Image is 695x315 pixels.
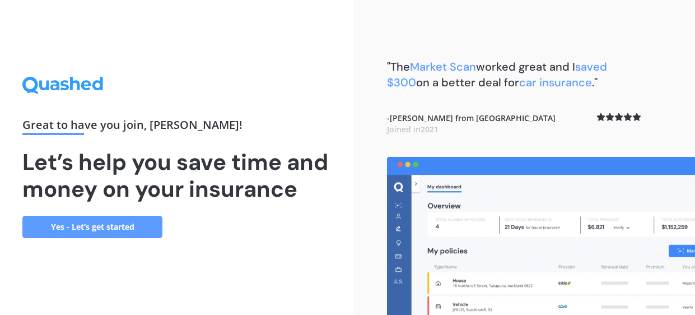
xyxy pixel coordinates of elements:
span: Joined in 2021 [387,124,439,135]
span: Market Scan [410,59,476,74]
div: Great to have you join , [PERSON_NAME] ! [22,119,331,135]
b: "The worked great and I on a better deal for ." [387,59,607,90]
span: saved $300 [387,59,607,90]
span: car insurance [519,75,592,90]
h1: Let’s help you save time and money on your insurance [22,149,331,202]
a: Yes - Let’s get started [22,216,162,238]
b: - [PERSON_NAME] from [GEOGRAPHIC_DATA] [387,113,556,135]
